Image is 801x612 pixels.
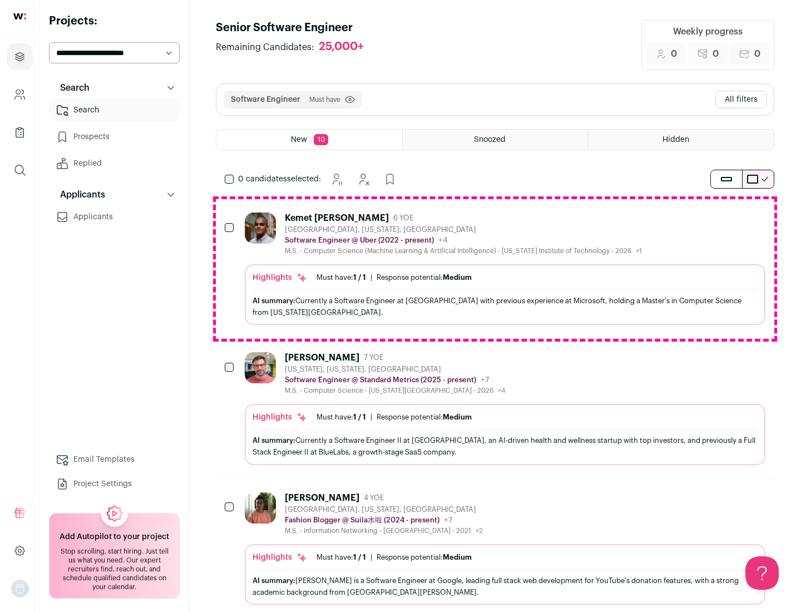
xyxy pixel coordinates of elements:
span: +2 [476,527,483,534]
span: +4 [438,236,448,244]
div: Stop scrolling, start hiring. Just tell us what you need. Our expert recruiters find, reach out, ... [56,547,172,591]
span: Medium [443,413,472,421]
span: AI summary: [253,297,295,304]
div: Highlights [253,552,308,563]
div: M.S. - Information Networking - [GEOGRAPHIC_DATA] - 2021 [285,526,483,535]
a: [PERSON_NAME] 4 YOE [GEOGRAPHIC_DATA], [US_STATE], [GEOGRAPHIC_DATA] Fashion Blogger @ Suila水啦 (2... [245,492,765,605]
div: Highlights [253,412,308,423]
a: Applicants [49,206,180,228]
span: Must have [309,95,340,104]
span: 6 YOE [393,214,413,223]
span: Hidden [662,136,689,144]
div: Kemet [PERSON_NAME] [285,213,389,224]
a: Kemet [PERSON_NAME] 6 YOE [GEOGRAPHIC_DATA], [US_STATE], [GEOGRAPHIC_DATA] Software Engineer @ Ub... [245,213,765,325]
button: Search [49,77,180,99]
span: 1 / 1 [353,554,366,561]
div: M.S. - Computer Science (Machine Learning & Artificial Intelligence) - [US_STATE] Institute of Te... [285,246,642,255]
ul: | [317,413,472,422]
div: [PERSON_NAME] [285,352,359,363]
span: Remaining Candidates: [216,41,314,54]
span: +1 [636,248,642,254]
div: [PERSON_NAME] [285,492,359,504]
a: Hidden [589,130,774,150]
span: Snoozed [474,136,506,144]
span: 7 YOE [364,353,383,362]
span: AI summary: [253,577,295,584]
span: +7 [481,376,489,384]
a: Email Templates [49,448,180,471]
a: Replied [49,152,180,175]
span: 1 / 1 [353,274,366,281]
div: Highlights [253,272,308,283]
ul: | [317,553,472,562]
div: Currently a Software Engineer at [GEOGRAPHIC_DATA] with previous experience at Microsoft, holding... [253,295,758,318]
span: 0 [713,47,719,61]
button: Open dropdown [11,580,29,598]
h1: Senior Software Engineer [216,20,375,36]
span: AI summary: [253,437,295,444]
a: Company and ATS Settings [7,81,33,108]
div: 25,000+ [319,40,364,54]
span: selected: [238,174,321,185]
button: Snooze [325,168,348,190]
span: New [291,136,307,144]
button: Hide [352,168,374,190]
img: wellfound-shorthand-0d5821cbd27db2630d0214b213865d53afaa358527fdda9d0ea32b1df1b89c2c.svg [13,13,26,19]
ul: | [317,273,472,282]
div: [GEOGRAPHIC_DATA], [US_STATE], [GEOGRAPHIC_DATA] [285,225,642,234]
span: 1 / 1 [353,413,366,421]
p: Software Engineer @ Uber (2022 - present) [285,236,434,245]
p: Fashion Blogger @ Suila水啦 (2024 - present) [285,516,439,525]
span: 0 [671,47,677,61]
a: Project Settings [49,473,180,495]
span: Medium [443,554,472,561]
img: 92c6d1596c26b24a11d48d3f64f639effaf6bd365bf059bea4cfc008ddd4fb99.jpg [245,352,276,383]
a: Projects [7,43,33,70]
a: Prospects [49,126,180,148]
img: nopic.png [11,580,29,598]
p: Applicants [53,188,105,201]
span: 10 [314,134,328,145]
div: Currently a Software Engineer II at [GEOGRAPHIC_DATA], an AI-driven health and wellness startup w... [253,435,758,458]
span: 0 candidates [238,175,287,183]
button: All filters [715,91,767,108]
div: Response potential: [377,553,472,562]
p: Search [53,81,90,95]
div: Response potential: [377,413,472,422]
a: [PERSON_NAME] 7 YOE [US_STATE], [US_STATE], [GEOGRAPHIC_DATA] Software Engineer @ Standard Metric... [245,352,765,465]
div: Must have: [317,413,366,422]
a: Snoozed [403,130,588,150]
p: Software Engineer @ Standard Metrics (2025 - present) [285,376,476,384]
div: [PERSON_NAME] is a Software Engineer at Google, leading full stack web development for YouTube's ... [253,575,758,598]
div: [GEOGRAPHIC_DATA], [US_STATE], [GEOGRAPHIC_DATA] [285,505,483,514]
button: Add to Prospects [379,168,401,190]
div: Must have: [317,553,366,562]
a: Search [49,99,180,121]
div: M.S. - Computer Science - [US_STATE][GEOGRAPHIC_DATA] - 2026 [285,386,506,395]
div: Weekly progress [673,25,743,38]
h2: Add Autopilot to your project [60,531,169,542]
a: Company Lists [7,119,33,146]
button: Software Engineer [231,94,300,105]
span: 4 YOE [364,493,384,502]
div: Response potential: [377,273,472,282]
button: Applicants [49,184,180,206]
a: Add Autopilot to your project Stop scrolling, start hiring. Just tell us what you need. Our exper... [49,513,180,599]
img: 927442a7649886f10e33b6150e11c56b26abb7af887a5a1dd4d66526963a6550.jpg [245,213,276,244]
div: [US_STATE], [US_STATE], [GEOGRAPHIC_DATA] [285,365,506,374]
img: ebffc8b94a612106133ad1a79c5dcc917f1f343d62299c503ebb759c428adb03.jpg [245,492,276,524]
span: Medium [443,274,472,281]
span: +7 [444,516,453,524]
span: 0 [754,47,760,61]
div: Must have: [317,273,366,282]
h2: Projects: [49,13,180,29]
iframe: Help Scout Beacon - Open [745,556,779,590]
span: +4 [498,387,506,394]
